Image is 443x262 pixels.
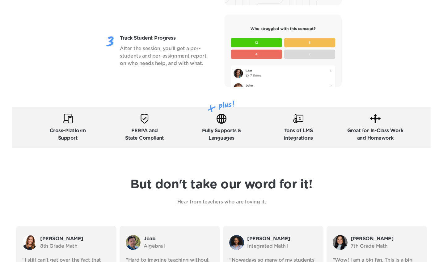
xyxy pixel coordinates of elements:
p: [PERSON_NAME] [247,235,317,242]
h1: But don't take our word for it! [130,177,312,192]
p: 7th Grade Math [351,242,421,250]
p: Hear from teachers who are loving it. [113,198,330,206]
p: Integrated Math I [247,242,317,250]
p: Fully Supports 5 Languages [202,127,241,142]
p: Algebra I [144,242,214,250]
p: After the session, you’ll get a per-students and per-assignment report on who needs help, and wit... [120,45,210,67]
p: [PERSON_NAME] [40,235,110,242]
p: Tons of LMS integrations [284,127,313,142]
p: Great for In-Class Work and Homework [347,127,403,142]
p: FERPA and State Compliant [125,127,164,142]
p: [PERSON_NAME] [351,235,421,242]
p: 8th Grade Math [40,242,110,250]
p: Joab [144,235,214,242]
p: Track Student Progress [120,34,210,42]
p: Cross-Platform Support [50,127,86,142]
